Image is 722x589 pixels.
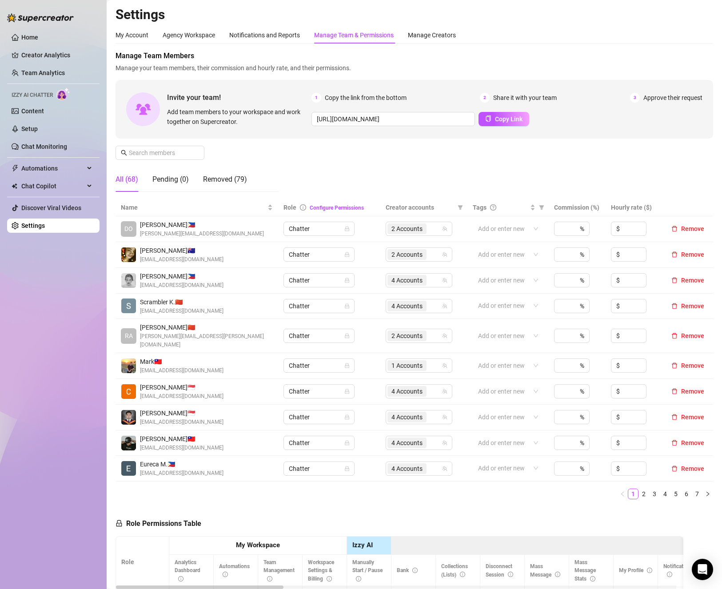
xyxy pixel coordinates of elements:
strong: My Workspace [236,541,280,549]
span: info-circle [223,572,228,577]
span: team [442,440,447,446]
span: 1 Accounts [391,361,423,370]
a: Team Analytics [21,69,65,76]
button: Remove [668,412,708,422]
a: 4 [660,489,670,499]
span: delete [671,440,678,446]
img: Scrambler Kawi [121,298,136,313]
button: Remove [668,386,708,397]
a: 6 [682,489,691,499]
li: 1 [628,489,638,499]
span: info-circle [667,572,672,577]
li: 2 [638,489,649,499]
span: thunderbolt [12,165,19,172]
span: team [442,466,447,471]
span: lock [344,278,350,283]
button: left [617,489,628,499]
button: Remove [668,249,708,260]
span: lock [344,414,350,420]
a: 3 [650,489,659,499]
span: [PERSON_NAME] 🇵🇭 [140,220,264,230]
span: info-circle [508,572,513,577]
button: Remove [668,223,708,234]
span: lock [344,333,350,338]
span: filter [456,201,465,214]
span: [EMAIL_ADDRESS][DOMAIN_NAME] [140,392,223,401]
th: Role [116,537,169,587]
span: Analytics Dashboard [175,559,200,582]
div: Notifications and Reports [229,30,300,40]
a: Chat Monitoring [21,143,67,150]
span: info-circle [327,576,332,581]
a: Creator Analytics [21,48,92,62]
span: delete [671,466,678,472]
span: [PERSON_NAME] 🇨🇳 [140,322,273,332]
h5: Role Permissions Table [116,518,201,529]
span: info-circle [647,568,652,573]
button: Remove [668,438,708,448]
span: [EMAIL_ADDRESS][DOMAIN_NAME] [140,281,223,290]
span: lock [344,252,350,257]
img: logo-BBDzfeDw.svg [7,13,74,22]
span: DO [124,224,133,234]
span: Izzy AI Chatter [12,91,53,99]
a: Discover Viral Videos [21,204,81,211]
img: Chat Copilot [12,183,17,189]
h2: Settings [116,6,713,23]
span: 2 [480,93,490,103]
span: team [442,363,447,368]
span: 4 Accounts [391,438,423,448]
div: Pending (0) [152,174,189,185]
span: delete [671,277,678,283]
span: 1 [311,93,321,103]
span: 3 [630,93,640,103]
span: [PERSON_NAME] 🇸🇬 [140,408,223,418]
span: Remove [681,388,704,395]
span: Workspace Settings & Billing [308,559,334,582]
strong: Izzy AI [352,541,373,549]
a: Configure Permissions [310,205,364,211]
span: My Profile [619,567,652,573]
span: Eureca M. 🇵🇭 [140,459,223,469]
span: Mass Message Stats [574,559,596,582]
div: My Account [116,30,148,40]
img: AI Chatter [56,88,70,100]
span: Chatter [289,299,349,313]
span: info-circle [555,572,560,577]
span: 4 Accounts [387,412,427,422]
span: 4 Accounts [387,438,427,448]
button: Remove [668,301,708,311]
span: Chatter [289,359,349,372]
span: delete [671,388,678,394]
span: right [705,491,710,497]
th: Commission (%) [549,199,606,216]
img: Eureca Murillo [121,461,136,476]
span: Invite your team! [167,92,311,103]
th: Name [116,199,278,216]
span: Remove [681,332,704,339]
span: Team Management [263,559,295,582]
span: [PERSON_NAME][EMAIL_ADDRESS][PERSON_NAME][DOMAIN_NAME] [140,332,273,349]
span: Copy the link from the bottom [325,93,407,103]
span: Notifications [663,563,694,578]
span: Chatter [289,385,349,398]
span: Creator accounts [386,203,454,212]
span: team [442,303,447,309]
a: Content [21,107,44,115]
img: Jericko [121,436,136,450]
div: Manage Team & Permissions [314,30,394,40]
span: Approve their request [643,93,702,103]
span: 4 Accounts [387,463,427,474]
span: team [442,226,447,231]
span: Chatter [289,222,349,235]
li: Previous Page [617,489,628,499]
div: Manage Creators [408,30,456,40]
div: Agency Workspace [163,30,215,40]
span: Chatter [289,462,349,475]
span: Automations [219,563,250,578]
button: Remove [668,275,708,286]
input: Search members [129,148,192,158]
span: copy [485,115,491,122]
span: Name [121,203,266,212]
span: info-circle [460,572,465,577]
